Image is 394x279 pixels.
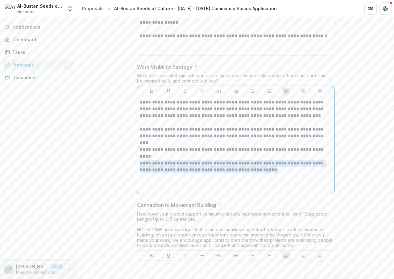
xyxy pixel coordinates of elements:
[5,4,15,14] img: Al-Bustan Seeds of Culture
[364,2,377,15] button: Partners
[215,252,222,259] button: Heading 1
[165,87,172,95] button: Underline
[80,4,279,13] nav: breadcrumb
[16,263,48,270] p: [PERSON_NAME]
[51,264,63,269] p: User
[249,252,256,259] button: Bullet List
[299,87,307,95] button: Align Center
[266,87,273,95] button: Ordered List
[379,2,392,15] button: Get Help
[2,72,74,83] a: Documents
[2,34,74,45] a: Dashboard
[266,252,273,259] button: Ordered List
[215,87,222,95] button: Heading 1
[232,87,239,95] button: Heading 2
[82,5,104,12] div: Proposals
[12,25,72,30] span: Notifications
[12,62,69,68] div: Proposals
[6,267,11,271] div: Lisa Volta
[148,252,155,259] button: Bold
[198,87,206,95] button: Strike
[66,266,73,273] button: More
[181,87,189,95] button: Italicize
[2,60,74,70] a: Proposals
[12,49,69,55] div: Tasks
[165,252,172,259] button: Underline
[198,252,206,259] button: Strike
[12,36,69,43] div: Dashboard
[2,47,74,57] a: Tasks
[299,252,307,259] button: Align Center
[137,63,192,71] p: Work Visibility: Strategy
[137,201,216,209] p: Connection to Movement Building
[12,74,69,81] div: Documents
[282,252,290,259] button: Align Left
[114,5,277,12] div: Al-Bustan Seeds of Culture - [DATE] - [DATE] Community Voices Application
[17,9,35,15] span: Nonprofit
[232,252,239,259] button: Heading 2
[66,2,74,15] button: Open entity switcher
[137,73,334,86] div: What tools and strategies do you use to make your work visible so that others can learn from it, ...
[137,211,334,250] div: How does your project support community organizing and/or movement building? Suggested Length: Up...
[2,22,74,32] button: Notifications
[316,87,323,95] button: Align Right
[181,252,189,259] button: Italicize
[249,87,256,95] button: Bullet List
[148,87,155,95] button: Bold
[17,3,63,9] div: Al-Bustan Seeds of Culture
[316,252,323,259] button: Align Right
[282,87,290,95] button: Align Left
[16,270,63,275] p: [PERSON_NAME][EMAIL_ADDRESS][DOMAIN_NAME]
[80,4,106,13] a: Proposals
